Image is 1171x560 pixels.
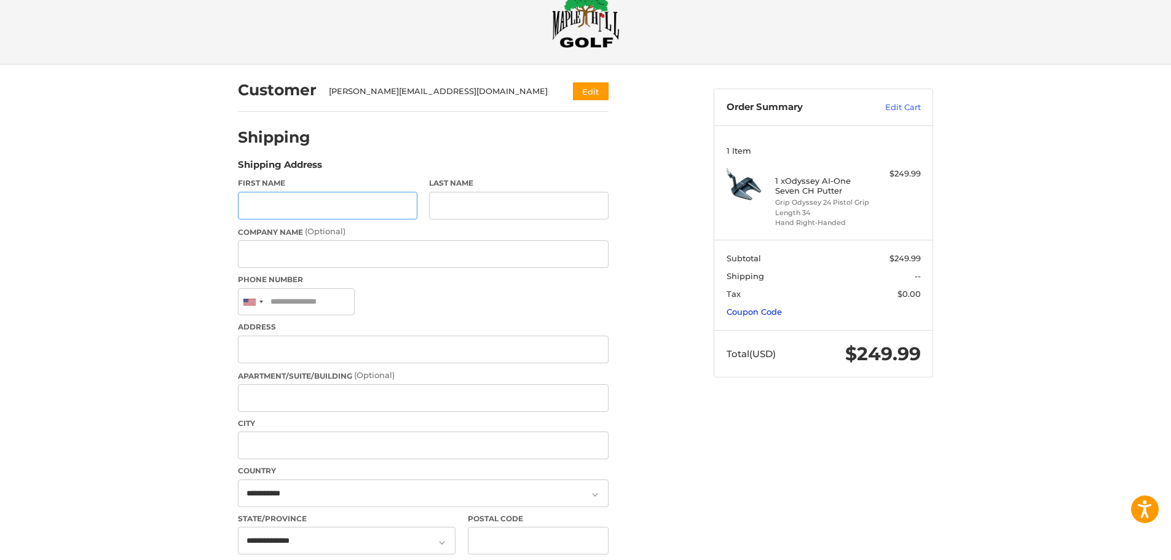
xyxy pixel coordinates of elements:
[238,158,322,178] legend: Shipping Address
[238,178,417,189] label: First Name
[329,85,550,98] div: [PERSON_NAME][EMAIL_ADDRESS][DOMAIN_NAME]
[727,146,921,156] h3: 1 Item
[238,465,609,476] label: Country
[238,418,609,429] label: City
[305,226,345,236] small: (Optional)
[775,176,869,196] h4: 1 x Odyssey AI-One Seven CH Putter
[889,253,921,263] span: $249.99
[468,513,609,524] label: Postal Code
[238,128,310,147] h2: Shipping
[727,271,764,281] span: Shipping
[238,321,609,333] label: Address
[429,178,609,189] label: Last Name
[775,208,869,218] li: Length 34
[845,342,921,365] span: $249.99
[239,289,267,315] div: United States: +1
[775,218,869,228] li: Hand Right-Handed
[727,253,761,263] span: Subtotal
[238,81,317,100] h2: Customer
[897,289,921,299] span: $0.00
[727,289,741,299] span: Tax
[775,197,869,208] li: Grip Odyssey 24 Pistol Grip
[238,369,609,382] label: Apartment/Suite/Building
[573,82,609,100] button: Edit
[859,101,921,114] a: Edit Cart
[238,513,455,524] label: State/Province
[727,307,782,317] a: Coupon Code
[354,370,395,380] small: (Optional)
[727,101,859,114] h3: Order Summary
[915,271,921,281] span: --
[238,274,609,285] label: Phone Number
[727,348,776,360] span: Total (USD)
[1070,527,1171,560] iframe: Google Customer Reviews
[872,168,921,180] div: $249.99
[238,226,609,238] label: Company Name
